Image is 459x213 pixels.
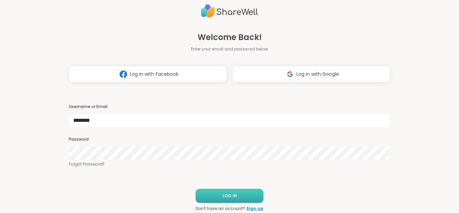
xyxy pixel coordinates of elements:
[222,193,237,199] span: LOG IN
[201,1,258,21] img: ShareWell Logo
[191,46,268,52] span: Enter your email and password below
[69,137,390,142] h3: Password
[69,161,390,167] a: Forgot Password?
[69,66,227,82] button: Log in with Facebook
[196,206,245,212] span: Don't have an account?
[196,189,263,203] button: LOG IN
[284,68,296,80] img: ShareWell Logomark
[296,71,339,78] span: Log in with Google
[130,71,178,78] span: Log in with Facebook
[69,104,390,110] h3: Username or Email
[117,68,130,80] img: ShareWell Logomark
[246,206,263,212] a: Sign up
[198,31,262,43] span: Welcome Back!
[232,66,390,82] button: Log in with Google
